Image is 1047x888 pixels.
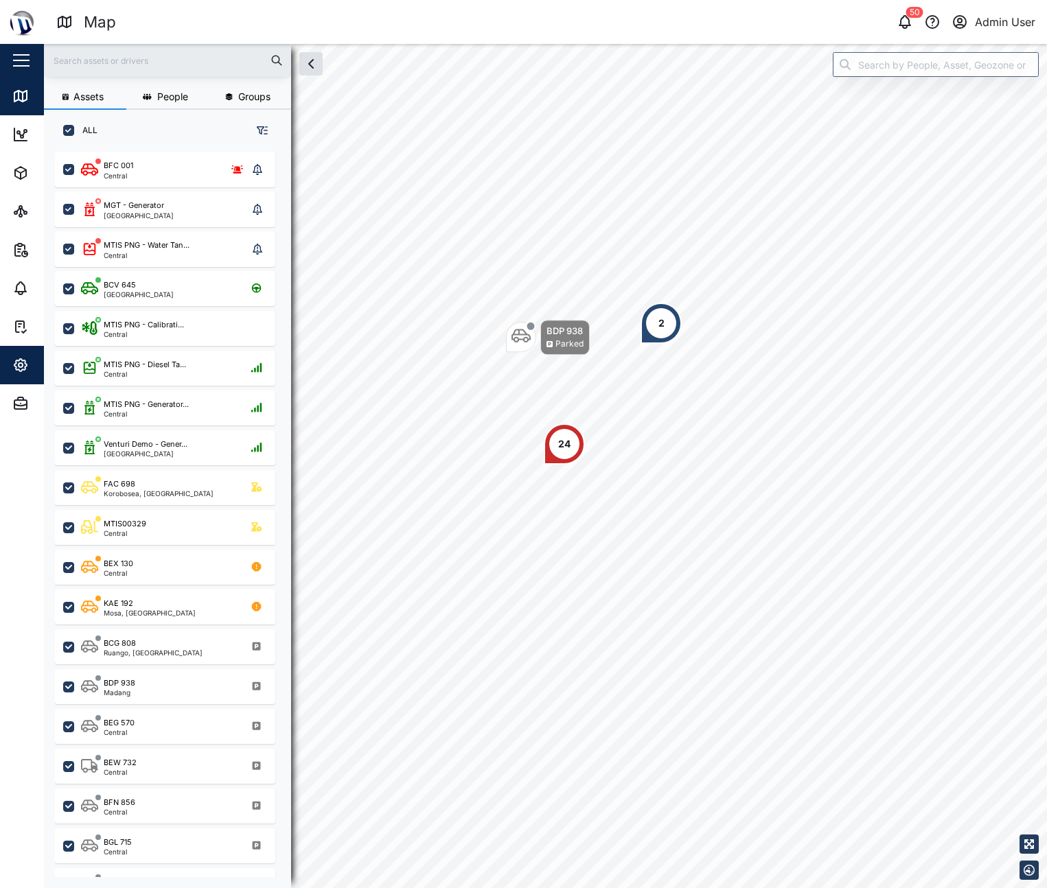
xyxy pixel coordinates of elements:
div: Admin [36,396,76,411]
div: [GEOGRAPHIC_DATA] [104,450,187,457]
div: Central [104,252,189,259]
div: Admin User [975,14,1035,31]
label: ALL [74,125,97,136]
div: MTIS PNG - Water Tan... [104,239,189,251]
div: Central [104,729,135,736]
div: Alarms [36,281,78,296]
div: BDP 938 [104,677,135,689]
input: Search assets or drivers [52,50,283,71]
div: Central [104,769,137,775]
div: BDP 938 [546,324,584,338]
div: Ruango, [GEOGRAPHIC_DATA] [104,649,203,656]
div: Central [104,570,133,576]
div: MTIS PNG - Diesel Ta... [104,359,186,371]
div: 2 [658,316,665,331]
div: FAC 698 [104,478,135,490]
div: [GEOGRAPHIC_DATA] [104,291,174,298]
img: Main Logo [7,7,37,37]
div: BEG 570 [104,717,135,729]
button: Admin User [950,12,1036,32]
div: 24 [558,436,571,452]
div: Central [104,172,133,179]
div: MTIS PNG - Generator... [104,399,189,410]
div: BGS 376 [104,876,135,888]
span: Assets [73,92,104,102]
div: KAE 192 [104,598,133,609]
div: Settings [36,358,84,373]
div: Central [104,371,186,377]
div: Central [104,331,184,338]
div: grid [55,147,290,877]
div: Map marker [544,423,585,465]
div: BEX 130 [104,558,133,570]
div: Parked [555,338,584,351]
div: Venturi Demo - Gener... [104,439,187,450]
div: Sites [36,204,69,219]
div: Korobosea, [GEOGRAPHIC_DATA] [104,490,214,497]
div: MTIS PNG - Calibrati... [104,319,184,331]
div: Map marker [641,303,682,344]
div: Map [36,89,67,104]
div: BCG 808 [104,638,136,649]
div: BFC 001 [104,160,133,172]
div: Map [84,10,116,34]
div: BCV 645 [104,279,136,291]
div: Map marker [506,320,590,355]
div: Central [104,848,132,855]
div: MTIS00329 [104,518,146,530]
div: Assets [36,165,78,180]
div: BFN 856 [104,797,135,808]
span: People [157,92,188,102]
div: Madang [104,689,135,696]
span: Groups [238,92,271,102]
div: Reports [36,242,82,257]
div: [GEOGRAPHIC_DATA] [104,212,174,219]
div: BEW 732 [104,757,137,769]
div: BGL 715 [104,837,132,848]
div: Central [104,410,189,417]
input: Search by People, Asset, Geozone or Place [833,52,1039,77]
div: Tasks [36,319,73,334]
div: 50 [906,7,923,18]
div: Central [104,530,146,537]
div: MGT - Generator [104,200,164,211]
div: Dashboard [36,127,97,142]
div: Mosa, [GEOGRAPHIC_DATA] [104,609,196,616]
div: Central [104,808,135,815]
canvas: Map [44,44,1047,888]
